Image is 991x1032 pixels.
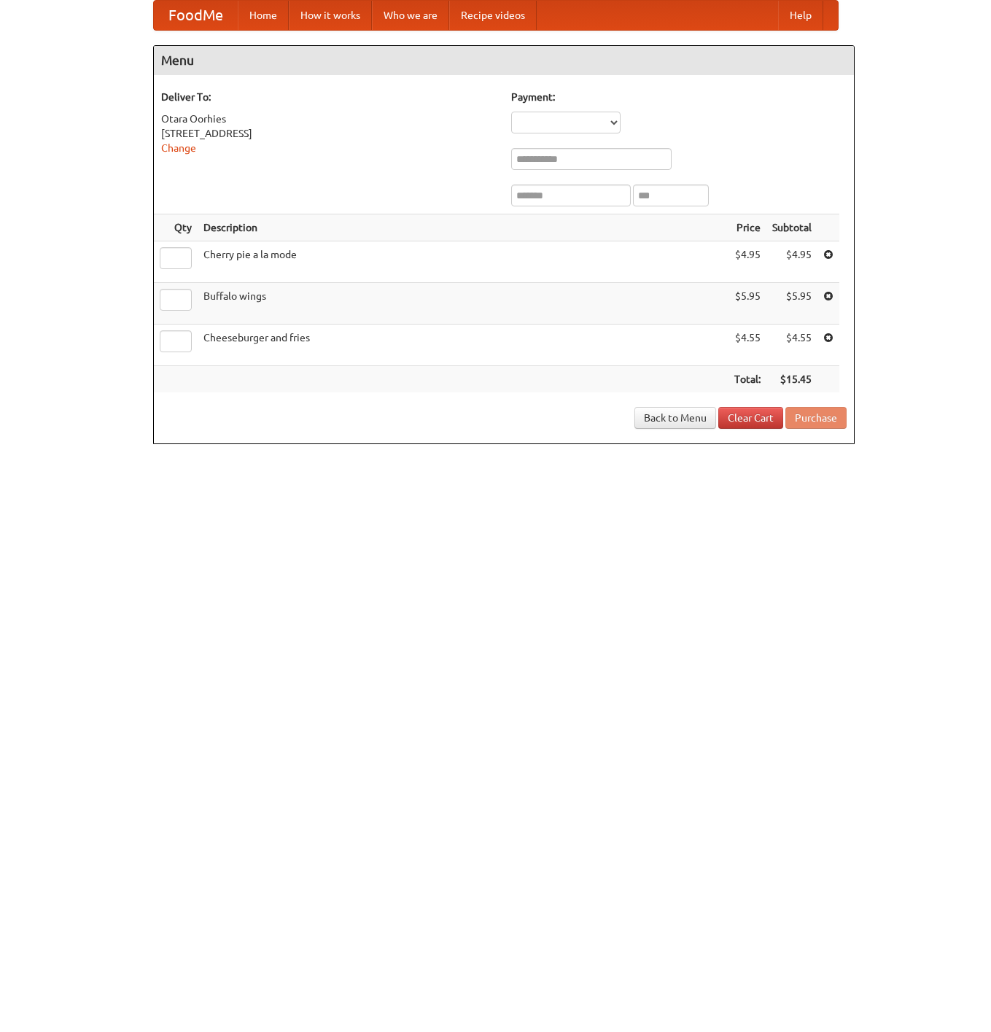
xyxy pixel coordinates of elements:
[161,126,497,141] div: [STREET_ADDRESS]
[634,407,716,429] a: Back to Menu
[198,325,728,366] td: Cheeseburger and fries
[198,283,728,325] td: Buffalo wings
[449,1,537,30] a: Recipe videos
[766,366,817,393] th: $15.45
[728,283,766,325] td: $5.95
[728,214,766,241] th: Price
[728,325,766,366] td: $4.55
[238,1,289,30] a: Home
[289,1,372,30] a: How it works
[161,90,497,104] h5: Deliver To:
[728,366,766,393] th: Total:
[161,112,497,126] div: Otara Oorhies
[766,214,817,241] th: Subtotal
[718,407,783,429] a: Clear Cart
[511,90,847,104] h5: Payment:
[785,407,847,429] button: Purchase
[766,283,817,325] td: $5.95
[154,46,854,75] h4: Menu
[154,214,198,241] th: Qty
[728,241,766,283] td: $4.95
[154,1,238,30] a: FoodMe
[766,241,817,283] td: $4.95
[766,325,817,366] td: $4.55
[198,214,728,241] th: Description
[372,1,449,30] a: Who we are
[778,1,823,30] a: Help
[198,241,728,283] td: Cherry pie a la mode
[161,142,196,154] a: Change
